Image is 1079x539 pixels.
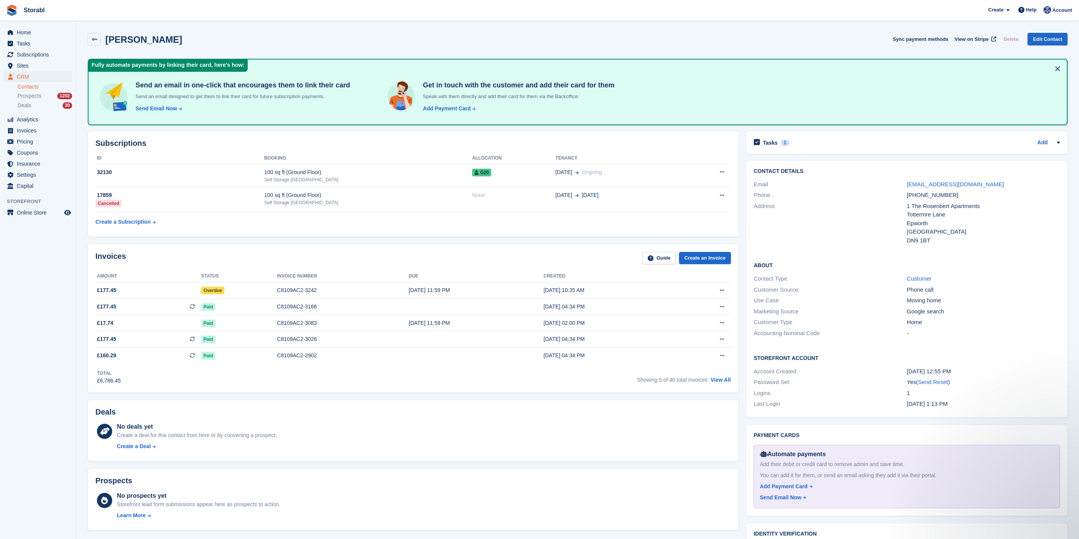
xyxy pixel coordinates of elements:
span: Account [1052,6,1072,14]
div: Self Storage [GEOGRAPHIC_DATA] [264,199,472,206]
span: Deals [18,102,31,109]
a: Create an Invoice [679,252,731,265]
span: Paid [201,352,215,360]
div: - [907,329,1060,338]
button: Sync payment methods [893,33,948,45]
span: [DATE] [555,191,572,199]
span: [DATE] [582,191,598,199]
time: 2023-04-28 12:13:50 UTC [907,400,948,407]
span: Create [988,6,1003,14]
div: Create a Subscription [95,218,151,226]
h2: Tasks [763,139,778,146]
a: menu [4,71,72,82]
span: £17.74 [97,319,113,327]
div: C8109AC2-3242 [277,286,409,294]
div: Self Storage [GEOGRAPHIC_DATA] [264,176,472,183]
a: menu [4,147,72,158]
span: Pricing [17,136,63,147]
div: Password Set [754,378,907,387]
h4: Send an email in one-click that encourages them to link their card [132,81,350,90]
th: Created [544,270,678,282]
a: View on Stripe [952,33,998,45]
div: [DATE] 04:34 PM [544,352,678,360]
div: DN9 1BT [907,236,1060,245]
a: Deals 30 [18,102,72,110]
div: Learn More [117,512,145,520]
div: No prospects yet [117,491,280,500]
div: 1 [781,139,789,146]
div: Fully automate payments by linking their card, here's how: [89,60,248,72]
a: menu [4,114,72,125]
div: Customer Source [754,286,907,294]
h2: Invoices [95,252,126,265]
div: Use Case [754,296,907,305]
th: Tenancy [555,152,686,165]
div: Add Payment Card [760,483,808,491]
div: Address [754,202,907,245]
span: Help [1026,6,1037,14]
span: Sites [17,60,63,71]
a: Send Reset [918,379,948,385]
a: menu [4,27,72,38]
div: Google search [907,307,1060,316]
span: Showing 5 of 46 total invoices [637,377,708,383]
div: Tottermre Lane [907,210,1060,219]
div: 1 The Rosenbert Apartments [907,202,1060,211]
div: [PHONE_NUMBER] [907,191,1060,200]
span: [DATE] [555,168,572,176]
h2: Payment cards [754,432,1060,439]
div: 100 sq ft (Ground Floor) [264,191,472,199]
a: View All [711,377,731,383]
span: Invoices [17,125,63,136]
div: Marketing Source [754,307,907,316]
div: 30 [63,102,72,109]
a: menu [4,125,72,136]
div: 100 sq ft (Ground Floor) [264,168,472,176]
div: C8109AC2-3166 [277,303,409,311]
h2: Contact Details [754,168,1060,174]
h2: [PERSON_NAME] [105,34,182,45]
h2: Identity verification [754,531,1060,537]
a: menu [4,60,72,71]
span: Paid [201,320,215,327]
a: Add [1037,139,1048,147]
a: menu [4,136,72,147]
div: [GEOGRAPHIC_DATA] [907,228,1060,236]
div: Automate payments [760,450,1053,459]
h2: Subscriptions [95,139,731,148]
div: 1 [907,389,1060,398]
div: No deals yet [117,422,277,431]
a: menu [4,49,72,60]
button: Delete [1000,33,1021,45]
div: Email [754,180,907,189]
th: ID [95,152,264,165]
div: £6,786.45 [97,377,121,385]
a: menu [4,181,72,191]
img: send-email-b5881ef4c8f827a638e46e229e590028c7e36e3a6c99d2365469aff88783de13.svg [98,81,129,113]
div: Moving home [907,296,1060,305]
span: Settings [17,169,63,180]
div: Epworth [907,219,1060,228]
div: Logins [754,389,907,398]
span: Capital [17,181,63,191]
a: Create a Subscription [95,215,156,229]
div: Total [97,370,121,377]
span: ( ) [916,379,950,385]
a: Create a Deal [117,442,277,450]
div: Contact Type [754,274,907,283]
a: Customer [907,275,932,282]
div: Phone call [907,286,1060,294]
span: View on Stripe [955,36,989,43]
h2: Deals [95,408,116,416]
a: Add Payment Card [760,483,1050,491]
div: Account Created [754,367,907,376]
a: Guide [642,252,676,265]
div: [DATE] 10:35 AM [544,286,678,294]
a: menu [4,169,72,180]
span: Home [17,27,63,38]
img: Tegan Ewart [1044,6,1051,14]
div: Add Payment Card [423,105,471,113]
a: Contacts [18,83,72,90]
p: Speak with them directly and add their card for them via the Backoffice. [420,93,614,100]
a: Edit Contact [1027,33,1068,45]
